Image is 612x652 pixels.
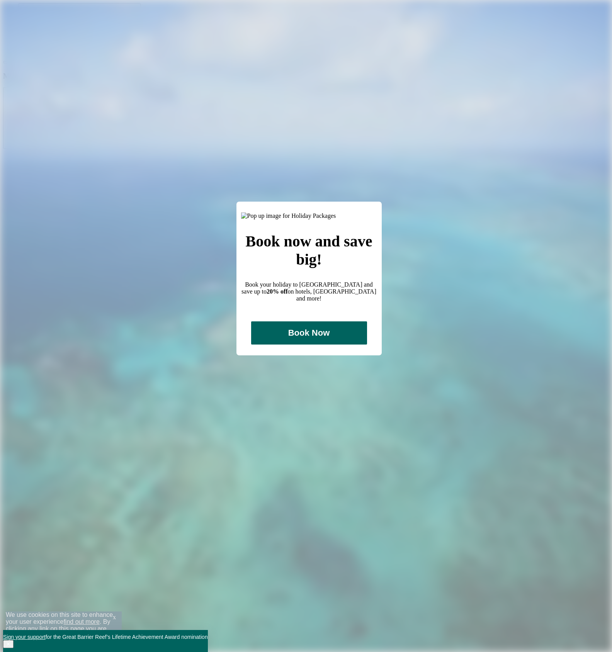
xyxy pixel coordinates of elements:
[241,232,377,268] h2: Book now and save big!
[251,321,367,345] button: Book Now
[3,634,46,640] a: Sign your support
[241,281,377,302] p: Book your holiday to [GEOGRAPHIC_DATA] and save up to on hotels, [GEOGRAPHIC_DATA] and more!
[241,212,336,219] img: Pop up image for Holiday Packages
[3,640,14,648] button: Close
[362,209,374,221] img: Close
[3,634,208,640] span: for the Great Barrier Reef’s Lifetime Achievement Award nomination
[267,288,288,295] strong: 20% off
